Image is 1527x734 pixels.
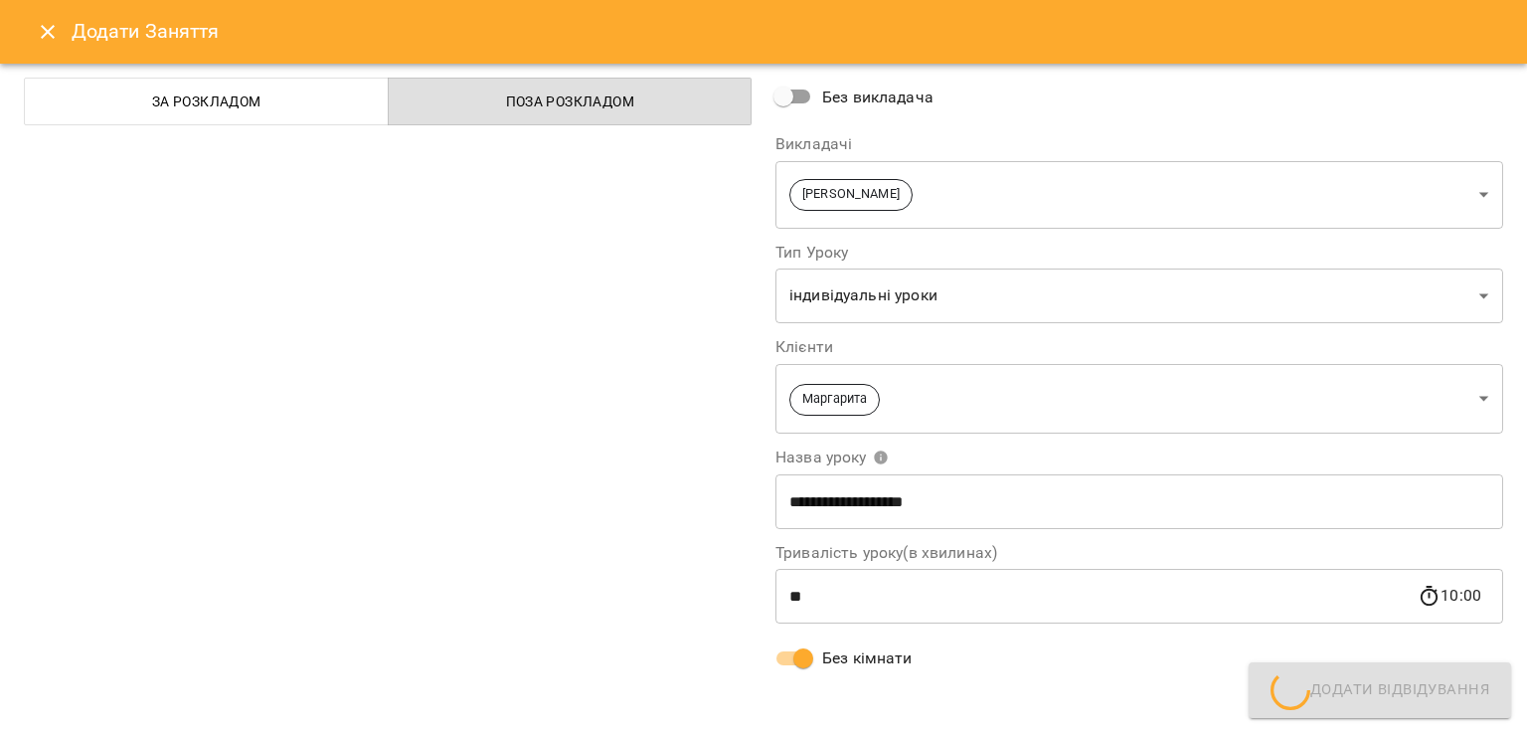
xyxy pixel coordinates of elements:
[822,86,933,109] span: Без викладача
[24,8,72,56] button: Close
[401,90,741,113] span: Поза розкладом
[24,78,389,125] button: За розкладом
[775,545,1503,561] label: Тривалість уроку(в хвилинах)
[775,160,1503,229] div: [PERSON_NAME]
[775,339,1503,355] label: Клієнти
[388,78,753,125] button: Поза розкладом
[790,185,912,204] span: [PERSON_NAME]
[775,269,1503,324] div: індивідуальні уроки
[775,245,1503,261] label: Тип Уроку
[873,450,889,465] svg: Вкажіть назву уроку або виберіть клієнтів
[72,16,1503,47] h6: Додати Заняття
[790,390,879,409] span: Маргарита
[775,450,889,465] span: Назва уроку
[37,90,377,113] span: За розкладом
[775,363,1503,434] div: Маргарита
[775,136,1503,152] label: Викладачі
[822,646,913,670] span: Без кімнати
